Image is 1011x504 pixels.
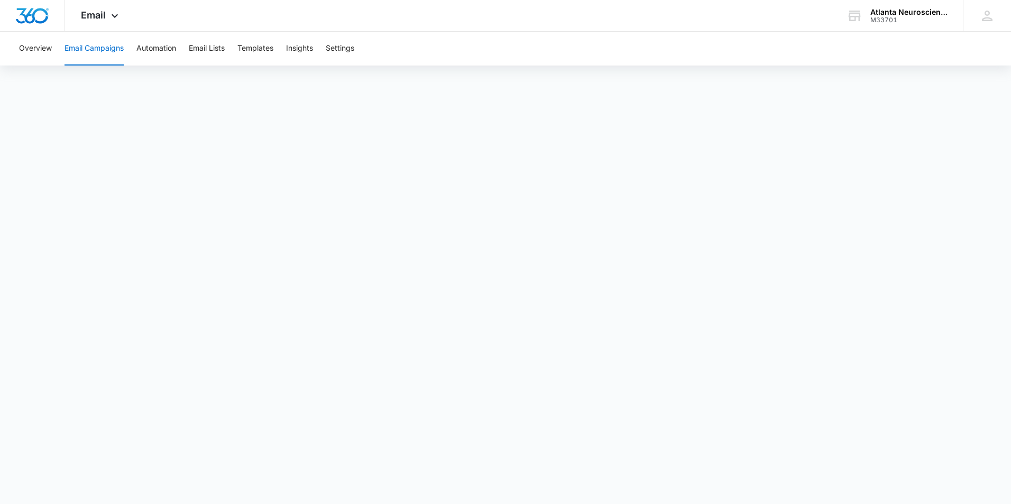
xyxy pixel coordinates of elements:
[870,16,948,24] div: account id
[136,32,176,66] button: Automation
[286,32,313,66] button: Insights
[81,10,106,21] span: Email
[237,32,273,66] button: Templates
[19,32,52,66] button: Overview
[189,32,225,66] button: Email Lists
[870,8,948,16] div: account name
[65,32,124,66] button: Email Campaigns
[326,32,354,66] button: Settings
